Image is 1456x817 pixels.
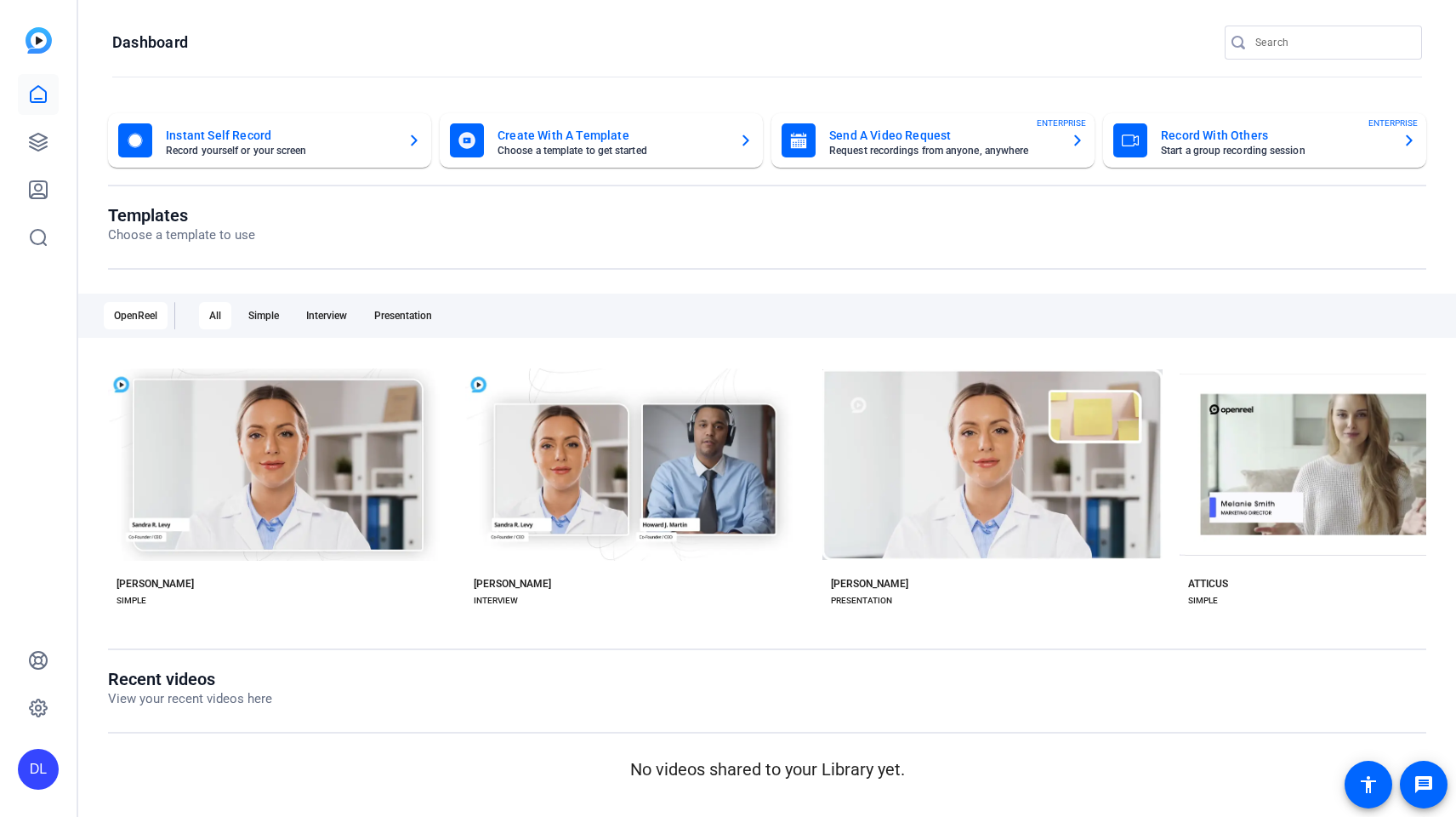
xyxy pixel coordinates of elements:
div: ATTICUS [1188,577,1228,591]
p: Choose a template to use [108,226,255,245]
mat-icon: accessibility [1358,774,1379,795]
h1: Templates [108,205,255,226]
img: blue-gradient.svg [26,27,52,54]
div: PRESENTATION [831,594,892,608]
div: INTERVIEW [474,594,518,608]
button: Send A Video RequestRequest recordings from anyone, anywhereENTERPRISE [771,113,1095,168]
mat-icon: message [1413,774,1434,795]
div: SIMPLE [117,594,146,608]
div: [PERSON_NAME] [831,577,908,591]
div: Presentation [364,302,442,329]
mat-card-subtitle: Choose a template to get started [498,146,725,156]
mat-card-subtitle: Start a group recording session [1161,146,1389,156]
div: Interview [296,302,357,329]
mat-card-subtitle: Record yourself or your screen [166,146,394,156]
mat-card-title: Record With Others [1161,125,1389,146]
button: Instant Self RecordRecord yourself or your screen [108,113,431,168]
p: View your recent videos here [108,689,272,709]
h1: Recent videos [108,669,272,689]
button: Create With A TemplateChoose a template to get started [440,113,763,168]
div: SIMPLE [1188,594,1218,608]
mat-card-title: Send A Video Request [829,125,1057,146]
mat-card-subtitle: Request recordings from anyone, anywhere [829,146,1057,156]
span: ENTERPRISE [1368,117,1418,129]
div: OpenReel [104,302,168,329]
div: All [199,302,231,329]
h1: Dashboard [112,32,188,53]
div: [PERSON_NAME] [474,577,551,591]
mat-card-title: Create With A Template [498,125,725,146]
span: ENTERPRISE [1037,117,1086,129]
div: Simple [238,302,289,329]
button: Record With OthersStart a group recording sessionENTERPRISE [1103,113,1426,168]
p: No videos shared to your Library yet. [108,757,1426,782]
input: Search [1255,32,1408,53]
mat-card-title: Instant Self Record [166,125,394,146]
div: [PERSON_NAME] [117,577,194,591]
div: DL [18,749,59,790]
